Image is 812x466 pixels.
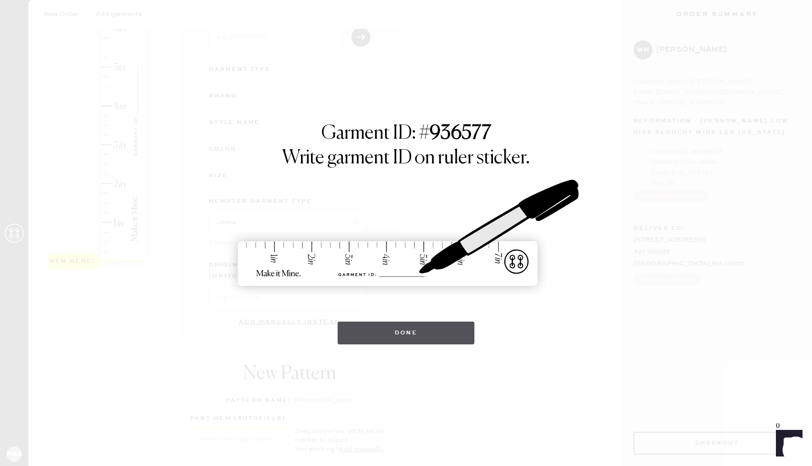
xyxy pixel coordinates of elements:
[338,322,475,344] button: Done
[282,147,530,170] h1: Write garment ID on ruler sticker.
[321,122,491,147] h1: Garment ID: #
[228,155,584,312] img: ruler-sticker-sharpie.svg
[430,124,491,143] strong: 936577
[767,423,808,464] iframe: Front Chat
